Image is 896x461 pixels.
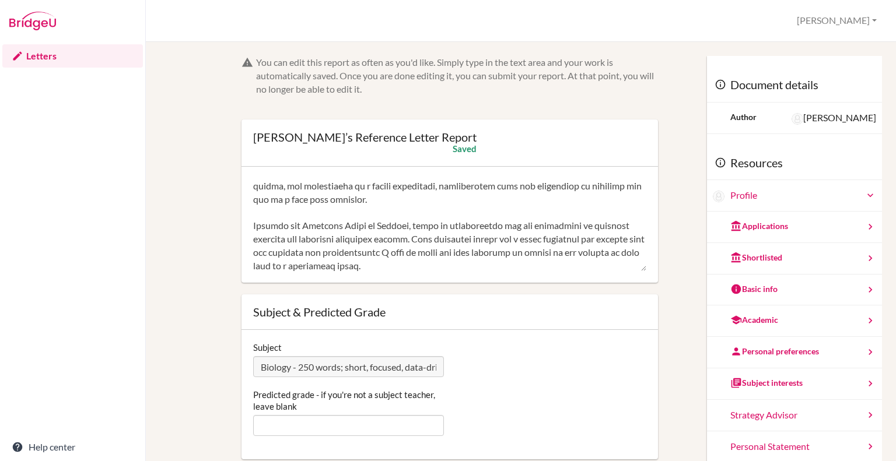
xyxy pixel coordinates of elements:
[707,68,882,103] div: Document details
[707,212,882,243] a: Applications
[730,189,876,202] a: Profile
[707,368,882,400] a: Subject interests
[256,56,658,96] div: You can edit this report as often as you'd like. Simply type in the text area and your work is au...
[730,283,778,295] div: Basic info
[707,146,882,181] div: Resources
[730,220,788,232] div: Applications
[730,111,757,123] div: Author
[253,306,646,318] div: Subject & Predicted Grade
[707,400,882,431] a: Strategy Advisor
[792,113,803,125] img: Sara Morgan
[730,314,778,326] div: Academic
[792,10,882,31] button: [PERSON_NAME]
[707,337,882,368] a: Personal preferences
[730,252,782,263] div: Shortlisted
[707,305,882,337] a: Academic
[792,111,876,125] div: [PERSON_NAME]
[713,191,724,202] img: Ming Yoon Tee
[253,342,282,353] label: Subject
[253,389,444,412] label: Predicted grade - if you're not a subject teacher, leave blank
[9,12,56,30] img: Bridge-U
[730,346,819,357] div: Personal preferences
[707,243,882,275] a: Shortlisted
[2,44,143,68] a: Letters
[453,143,477,154] div: Saved
[730,377,803,389] div: Subject interests
[253,131,477,143] div: [PERSON_NAME]’s Reference Letter Report
[2,435,143,459] a: Help center
[707,275,882,306] a: Basic info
